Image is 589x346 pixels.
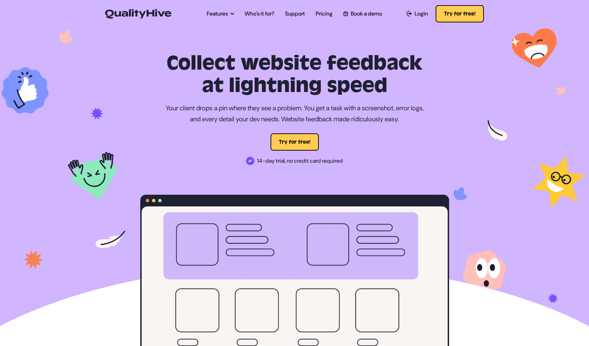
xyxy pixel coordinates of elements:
[207,10,234,18] a: Features
[343,11,348,16] img: Book a QualityHive Demo
[257,155,343,166] span: 14-day trial, no credit card required
[343,10,382,18] a: Book a demo
[165,103,424,125] p: Your client drops a pin where they see a problem. You get a task with a screenshot, error logs, a...
[436,5,484,22] button: Try for free!
[140,52,449,97] h1: Collect website feedback at lightning speed
[407,10,428,18] a: Login
[105,9,171,19] img: QualityHive - Bug Tracking Tool
[316,10,333,18] a: Pricing
[271,133,319,151] button: Try for free!
[246,157,254,165] img: 14-day trial, no credit card required
[285,10,305,18] a: Support
[245,10,274,18] a: Who's it for?
[415,10,428,18] span: Login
